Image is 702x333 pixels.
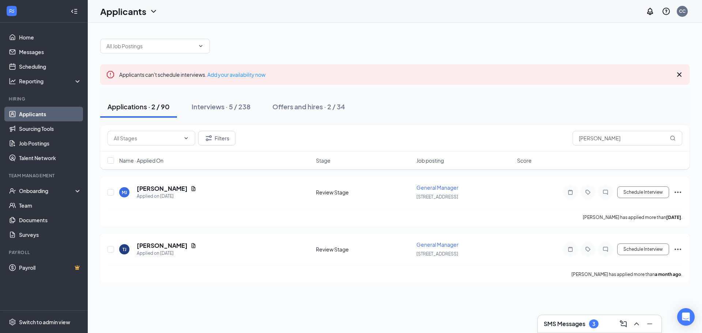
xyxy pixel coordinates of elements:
svg: Settings [9,318,16,326]
svg: QuestionInfo [662,7,671,16]
svg: Error [106,70,115,79]
div: Team Management [9,173,80,179]
h5: [PERSON_NAME] [137,185,188,193]
svg: ChevronDown [149,7,158,16]
button: Schedule Interview [617,186,669,198]
button: ChevronUp [631,318,642,330]
button: Schedule Interview [617,243,669,255]
a: Team [19,198,82,213]
div: Hiring [9,96,80,102]
a: Documents [19,213,82,227]
div: Payroll [9,249,80,256]
a: Scheduling [19,59,82,74]
svg: UserCheck [9,187,16,194]
input: All Stages [114,134,180,142]
div: Onboarding [19,187,75,194]
svg: Document [190,186,196,192]
svg: Tag [584,246,592,252]
span: [STREET_ADDRESS] [416,194,458,200]
svg: ChatInactive [601,189,610,195]
span: Job posting [416,157,444,164]
div: Offers and hires · 2 / 34 [272,102,345,111]
span: Stage [316,157,331,164]
a: Job Postings [19,136,82,151]
svg: Document [190,243,196,249]
a: Surveys [19,227,82,242]
input: All Job Postings [106,42,195,50]
div: Review Stage [316,189,412,196]
div: Review Stage [316,246,412,253]
div: Switch to admin view [19,318,70,326]
svg: MagnifyingGlass [670,135,676,141]
svg: Ellipses [673,245,682,254]
h5: [PERSON_NAME] [137,242,188,250]
div: Applied on [DATE] [137,250,196,257]
a: Messages [19,45,82,59]
svg: ComposeMessage [619,319,628,328]
a: Home [19,30,82,45]
b: [DATE] [666,215,681,220]
input: Search in applications [573,131,682,145]
span: Name · Applied On [119,157,163,164]
a: Applicants [19,107,82,121]
div: TJ [122,246,127,253]
div: Open Intercom Messenger [677,308,695,326]
div: CC [679,8,686,14]
div: Reporting [19,77,82,85]
a: Talent Network [19,151,82,165]
span: Applicants can't schedule interviews. [119,71,265,78]
svg: ChevronDown [183,135,189,141]
a: Sourcing Tools [19,121,82,136]
div: MJ [122,189,127,196]
svg: Filter [204,134,213,143]
a: PayrollCrown [19,260,82,275]
svg: WorkstreamLogo [8,7,15,15]
svg: Notifications [646,7,654,16]
p: [PERSON_NAME] has applied more than . [571,271,682,277]
div: Applied on [DATE] [137,193,196,200]
button: ComposeMessage [618,318,629,330]
svg: Cross [675,70,684,79]
span: General Manager [416,241,458,248]
span: Score [517,157,532,164]
h3: SMS Messages [544,320,585,328]
svg: Tag [584,189,592,195]
svg: Collapse [71,8,78,15]
button: Filter Filters [198,131,235,145]
span: [STREET_ADDRESS] [416,251,458,257]
svg: Note [566,189,575,195]
span: General Manager [416,184,458,191]
svg: Ellipses [673,188,682,197]
a: Add your availability now [207,71,265,78]
svg: ChevronDown [198,43,204,49]
button: Minimize [644,318,656,330]
svg: ChevronUp [632,319,641,328]
div: Applications · 2 / 90 [107,102,170,111]
svg: Note [566,246,575,252]
svg: Minimize [645,319,654,328]
div: 3 [592,321,595,327]
div: Interviews · 5 / 238 [192,102,250,111]
p: [PERSON_NAME] has applied more than . [583,214,682,220]
h1: Applicants [100,5,146,18]
svg: Analysis [9,77,16,85]
b: a month ago [655,272,681,277]
svg: ChatInactive [601,246,610,252]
